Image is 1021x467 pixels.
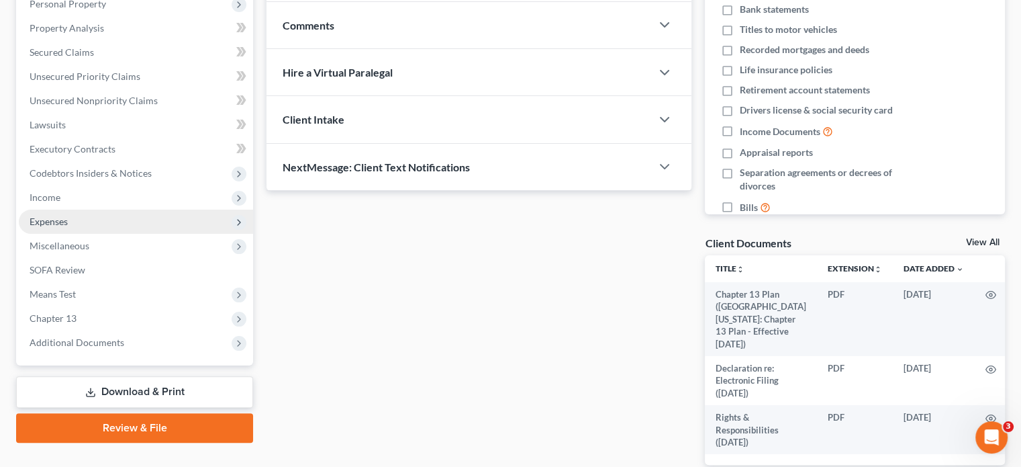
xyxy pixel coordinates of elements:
td: PDF [817,405,893,454]
span: Recorded mortgages and deeds [740,43,869,56]
td: Chapter 13 Plan ([GEOGRAPHIC_DATA][US_STATE]: Chapter 13 Plan - Effective [DATE]) [705,282,817,356]
span: Retirement account statements [740,83,870,97]
span: Chapter 13 [30,312,77,324]
a: Secured Claims [19,40,253,65]
span: Bills [740,201,758,214]
span: Titles to motor vehicles [740,23,837,36]
iframe: Intercom live chat [975,421,1008,454]
i: expand_more [956,265,964,273]
span: Lawsuits [30,119,66,130]
span: Income Documents [740,125,820,138]
span: Unsecured Nonpriority Claims [30,95,158,106]
span: Drivers license & social security card [740,103,893,117]
span: Miscellaneous [30,240,89,251]
td: [DATE] [893,356,975,405]
span: Expenses [30,216,68,227]
span: Codebtors Insiders & Notices [30,167,152,179]
span: Executory Contracts [30,143,115,155]
td: Rights & Responsibilities ([DATE]) [705,405,817,454]
span: SOFA Review [30,264,85,275]
a: Unsecured Priority Claims [19,65,253,89]
span: Client Intake [283,113,344,126]
span: Means Test [30,288,76,300]
span: Hire a Virtual Paralegal [283,66,393,79]
span: Bank statements [740,3,809,16]
span: NextMessage: Client Text Notifications [283,161,470,173]
span: Income [30,192,60,203]
td: [DATE] [893,282,975,356]
span: 3 [1003,421,1014,432]
a: SOFA Review [19,258,253,282]
td: PDF [817,282,893,356]
span: Comments [283,19,334,32]
span: Unsecured Priority Claims [30,71,140,82]
a: Lawsuits [19,113,253,137]
i: unfold_more [736,265,744,273]
span: Secured Claims [30,46,94,58]
a: Property Analysis [19,16,253,40]
span: Property Analysis [30,22,104,34]
a: Unsecured Nonpriority Claims [19,89,253,113]
span: Life insurance policies [740,63,832,77]
a: Date Added expand_more [904,263,964,273]
a: View All [966,238,1000,247]
td: [DATE] [893,405,975,454]
a: Titleunfold_more [716,263,744,273]
span: Additional Documents [30,337,124,348]
a: Executory Contracts [19,137,253,161]
div: Client Documents [705,236,791,250]
td: PDF [817,356,893,405]
td: Declaration re: Electronic Filing ([DATE]) [705,356,817,405]
i: unfold_more [874,265,882,273]
a: Extensionunfold_more [828,263,882,273]
a: Download & Print [16,376,253,408]
span: Appraisal reports [740,146,813,159]
span: Separation agreements or decrees of divorces [740,166,918,193]
a: Review & File [16,413,253,443]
